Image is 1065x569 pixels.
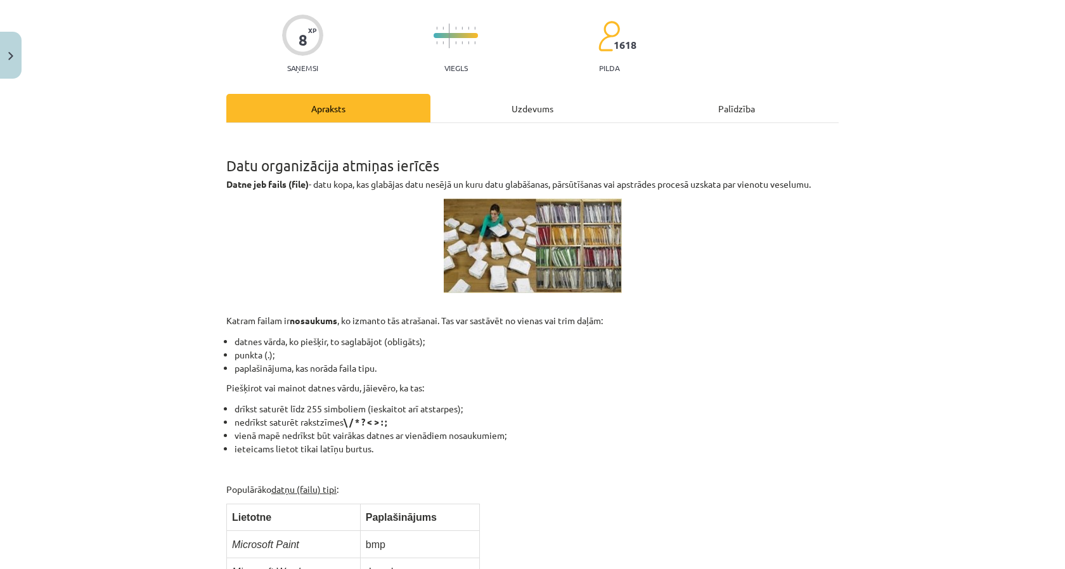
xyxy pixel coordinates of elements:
u: datņu (failu) tipi [271,483,337,495]
li: punkta (.); [235,348,839,362]
li: nedrīkst saturēt rakstzīmes [235,415,839,429]
img: icon-short-line-57e1e144782c952c97e751825c79c345078a6d821885a25fce030b3d8c18986b.svg [455,41,456,44]
span: 1618 [614,39,636,51]
p: Piešķirot vai mainot datnes vārdu, jāievēro, ka tas: [226,381,839,395]
img: icon-short-line-57e1e144782c952c97e751825c79c345078a6d821885a25fce030b3d8c18986b.svg [455,27,456,30]
strong: Datne jeb fails (file) [226,178,309,190]
span: Paplašinājums [366,512,437,523]
img: students-c634bb4e5e11cddfef0936a35e636f08e4e9abd3cc4e673bd6f9a4125e45ecb1.svg [598,20,620,52]
img: icon-short-line-57e1e144782c952c97e751825c79c345078a6d821885a25fce030b3d8c18986b.svg [461,27,463,30]
img: icon-short-line-57e1e144782c952c97e751825c79c345078a6d821885a25fce030b3d8c18986b.svg [436,41,437,44]
p: Populārāko : [226,483,839,496]
p: Viegls [444,63,468,72]
img: icon-short-line-57e1e144782c952c97e751825c79c345078a6d821885a25fce030b3d8c18986b.svg [468,41,469,44]
img: icon-short-line-57e1e144782c952c97e751825c79c345078a6d821885a25fce030b3d8c18986b.svg [442,41,444,44]
strong: nosaukums [290,315,337,326]
div: Uzdevums [430,94,635,122]
img: icon-close-lesson-0947bae3869378f0d4975bcd49f059093ad1ed9edebbc8119c70593378902aed.svg [8,52,13,60]
img: icon-short-line-57e1e144782c952c97e751825c79c345078a6d821885a25fce030b3d8c18986b.svg [461,41,463,44]
li: datnes vārda, ko piešķir, to saglabājot (obligāts); [235,335,839,348]
span: XP [308,27,316,34]
img: icon-short-line-57e1e144782c952c97e751825c79c345078a6d821885a25fce030b3d8c18986b.svg [474,27,475,30]
span: bmp [366,539,385,550]
div: 8 [299,31,307,49]
li: vienā mapē nedrīkst būt vairākas datnes ar vienādiem nosaukumiem; [235,429,839,442]
img: icon-short-line-57e1e144782c952c97e751825c79c345078a6d821885a25fce030b3d8c18986b.svg [468,27,469,30]
p: - datu kopa, kas glabājas datu nesējā un kuru datu glabāšanas, pārsūtīšanas vai apstrādes procesā... [226,178,839,191]
p: Saņemsi [282,63,323,72]
img: icon-short-line-57e1e144782c952c97e751825c79c345078a6d821885a25fce030b3d8c18986b.svg [442,27,444,30]
p: Katram failam ir , ko izmanto tās atrašanai. Tas var sastāvēt no vienas vai trim daļām: [226,301,839,327]
p: pilda [599,63,619,72]
h1: Datu organizācija atmiņas ierīcēs [226,134,839,174]
span: Lietotne [232,512,271,523]
div: Apraksts [226,94,430,122]
img: icon-short-line-57e1e144782c952c97e751825c79c345078a6d821885a25fce030b3d8c18986b.svg [436,27,437,30]
img: icon-short-line-57e1e144782c952c97e751825c79c345078a6d821885a25fce030b3d8c18986b.svg [474,41,475,44]
div: Palīdzība [635,94,839,122]
li: paplašinājuma, kas norāda faila tipu. [235,362,839,375]
span: Microsoft Paint [232,539,299,550]
li: ieteicams lietot tikai latīņu burtus. [235,442,839,455]
img: icon-long-line-d9ea69661e0d244f92f715978eff75569469978d946b2353a9bb055b3ed8787d.svg [449,23,450,48]
li: drīkst saturēt līdz 255 simboliem (ieskaitot arī atstarpes); [235,402,839,415]
strong: \ / * ? < > : ; [344,416,387,428]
